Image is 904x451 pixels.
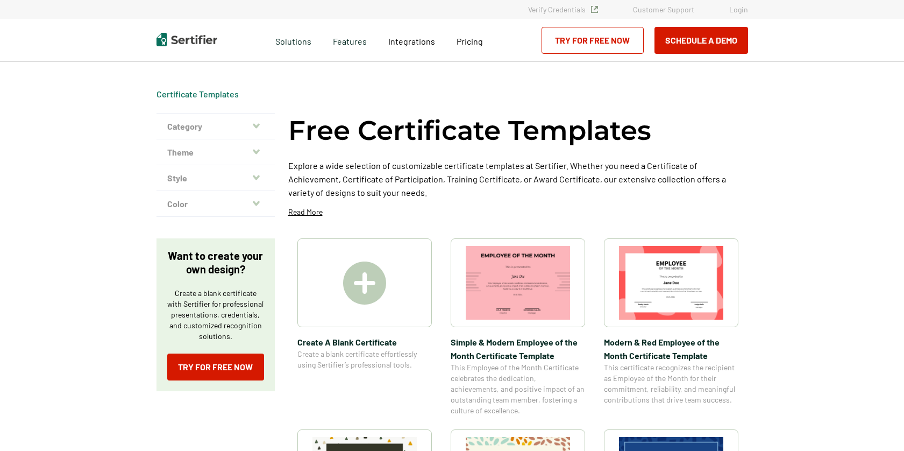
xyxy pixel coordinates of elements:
a: Pricing [457,33,483,47]
p: Create a blank certificate with Sertifier for professional presentations, credentials, and custom... [167,288,264,342]
span: Pricing [457,36,483,46]
span: Integrations [388,36,435,46]
span: This Employee of the Month Certificate celebrates the dedication, achievements, and positive impa... [451,362,585,416]
span: Certificate Templates [156,89,239,100]
p: Explore a wide selection of customizable certificate templates at Sertifier. Whether you need a C... [288,159,748,199]
span: Solutions [275,33,311,47]
span: Simple & Modern Employee of the Month Certificate Template [451,335,585,362]
a: Integrations [388,33,435,47]
span: Create A Blank Certificate [297,335,432,349]
p: Want to create your own design? [167,249,264,276]
a: Try for Free Now [167,354,264,380]
a: Modern & Red Employee of the Month Certificate TemplateModern & Red Employee of the Month Certifi... [604,238,738,416]
button: Theme [156,139,275,165]
img: Sertifier | Digital Credentialing Platform [156,33,217,46]
p: Read More [288,207,323,217]
span: Modern & Red Employee of the Month Certificate Template [604,335,738,362]
span: Features [333,33,367,47]
a: Login [729,5,748,14]
span: Create a blank certificate effortlessly using Sertifier’s professional tools. [297,349,432,370]
a: Certificate Templates [156,89,239,99]
img: Modern & Red Employee of the Month Certificate Template [619,246,723,320]
img: Create A Blank Certificate [343,262,386,305]
a: Try for Free Now [542,27,644,54]
button: Color [156,191,275,217]
div: Breadcrumb [156,89,239,100]
button: Category [156,114,275,139]
a: Simple & Modern Employee of the Month Certificate TemplateSimple & Modern Employee of the Month C... [451,238,585,416]
h1: Free Certificate Templates [288,113,651,148]
button: Style [156,165,275,191]
img: Verified [591,6,598,13]
span: This certificate recognizes the recipient as Employee of the Month for their commitment, reliabil... [604,362,738,405]
img: Simple & Modern Employee of the Month Certificate Template [466,246,570,320]
a: Customer Support [633,5,694,14]
a: Verify Credentials [528,5,598,14]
